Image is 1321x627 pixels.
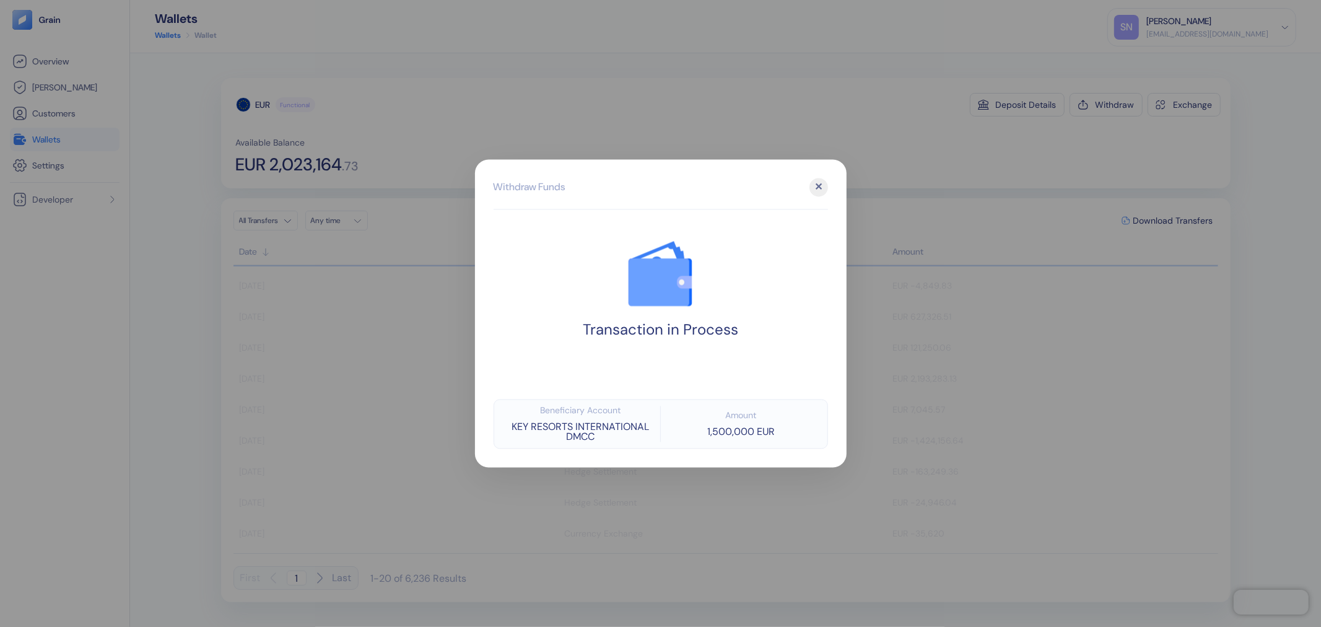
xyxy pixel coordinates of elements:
[1234,590,1309,615] iframe: Chatra live chat
[725,411,756,420] div: Amount
[707,427,775,437] div: 1,500,000 EUR
[809,178,828,197] div: ✕
[494,180,565,195] div: Withdraw Funds
[500,423,661,442] div: KEY RESORTS INTERNATIONAL DMCC
[614,229,707,322] img: success
[583,322,738,340] div: Transaction in Process
[540,406,621,415] div: Beneficiary Account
